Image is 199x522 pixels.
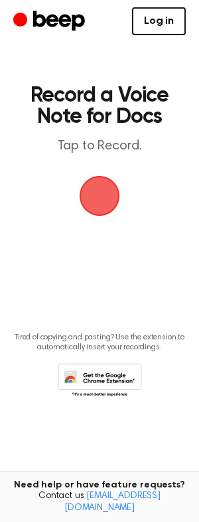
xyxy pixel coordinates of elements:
[24,138,175,155] p: Tap to Record.
[8,491,191,514] span: Contact us
[64,491,161,513] a: [EMAIL_ADDRESS][DOMAIN_NAME]
[80,176,119,216] img: Beep Logo
[11,333,188,353] p: Tired of copying and pasting? Use the extension to automatically insert your recordings.
[132,7,186,35] a: Log in
[13,9,88,35] a: Beep
[24,85,175,128] h1: Record a Voice Note for Docs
